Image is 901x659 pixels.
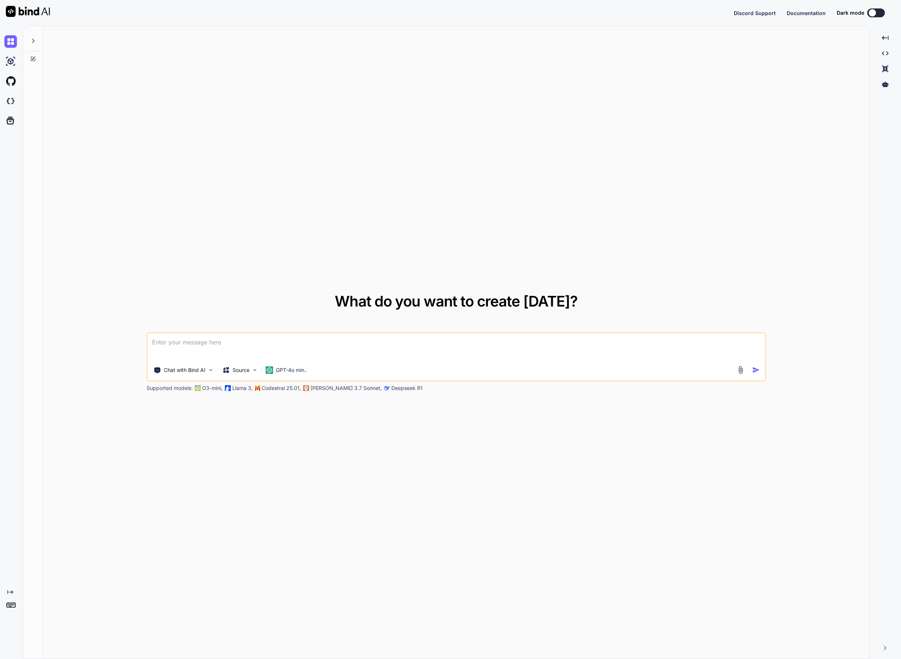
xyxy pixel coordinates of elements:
[4,75,17,87] img: githubLight
[208,367,214,373] img: Pick Tools
[391,384,423,392] p: Deepseek R1
[384,385,390,391] img: claude
[736,366,745,374] img: attachment
[202,384,223,392] p: O3-mini,
[4,35,17,48] img: chat
[262,384,301,392] p: Codestral 25.01,
[4,95,17,107] img: darkCloudIdeIcon
[734,9,776,17] button: Discord Support
[225,385,231,391] img: Llama2
[147,384,193,392] p: Supported models:
[195,385,201,391] img: GPT-4
[310,384,382,392] p: [PERSON_NAME] 3.7 Sonnet,
[266,366,273,374] img: GPT-4o mini
[255,386,260,391] img: Mistral-AI
[303,385,309,391] img: claude
[164,366,205,374] p: Chat with Bind AI
[6,6,50,17] img: Bind AI
[276,366,307,374] p: GPT-4o min..
[734,10,776,16] span: Discord Support
[752,366,760,374] img: icon
[233,366,250,374] p: Source
[232,384,253,392] p: Llama 3,
[335,292,578,310] span: What do you want to create [DATE]?
[4,55,17,68] img: ai-studio
[252,367,258,373] img: Pick Models
[787,10,826,16] span: Documentation
[837,9,864,17] span: Dark mode
[787,9,826,17] button: Documentation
